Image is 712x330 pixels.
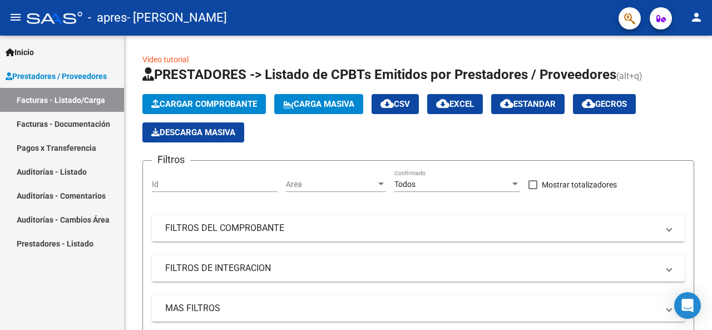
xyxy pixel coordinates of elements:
span: EXCEL [436,99,474,109]
span: Carga Masiva [283,99,354,109]
button: Descarga Masiva [142,122,244,142]
mat-icon: cloud_download [380,97,394,110]
span: Prestadores / Proveedores [6,70,107,82]
span: (alt+q) [616,71,642,81]
mat-icon: menu [9,11,22,24]
button: EXCEL [427,94,483,114]
button: Carga Masiva [274,94,363,114]
span: Mostrar totalizadores [542,178,617,191]
mat-expansion-panel-header: FILTROS DEL COMPROBANTE [152,215,685,242]
span: Inicio [6,46,34,58]
mat-panel-title: FILTROS DEL COMPROBANTE [165,222,658,234]
span: Cargar Comprobante [151,99,257,109]
app-download-masive: Descarga masiva de comprobantes (adjuntos) [142,122,244,142]
button: Gecros [573,94,636,114]
button: Estandar [491,94,565,114]
span: CSV [380,99,410,109]
button: Cargar Comprobante [142,94,266,114]
mat-panel-title: FILTROS DE INTEGRACION [165,262,658,274]
mat-icon: person [690,11,703,24]
mat-icon: cloud_download [582,97,595,110]
h3: Filtros [152,152,190,168]
span: PRESTADORES -> Listado de CPBTs Emitidos por Prestadores / Proveedores [142,67,616,82]
button: CSV [372,94,419,114]
mat-expansion-panel-header: MAS FILTROS [152,295,685,322]
span: Todos [394,180,416,189]
mat-icon: cloud_download [500,97,513,110]
span: - [PERSON_NAME] [127,6,227,30]
div: Open Intercom Messenger [674,292,701,319]
a: Video tutorial [142,55,189,64]
span: Estandar [500,99,556,109]
span: Gecros [582,99,627,109]
mat-panel-title: MAS FILTROS [165,302,658,314]
span: Descarga Masiva [151,127,235,137]
mat-expansion-panel-header: FILTROS DE INTEGRACION [152,255,685,282]
mat-icon: cloud_download [436,97,449,110]
span: - apres [88,6,127,30]
span: Area [286,180,376,189]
